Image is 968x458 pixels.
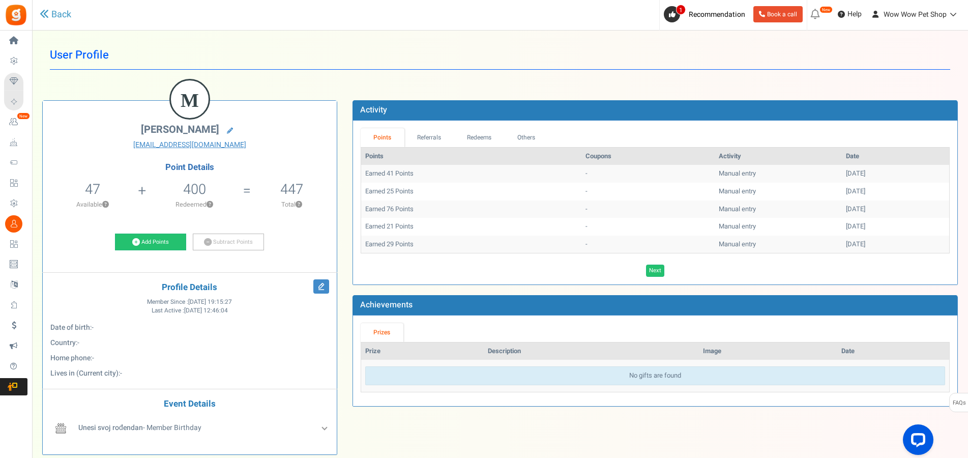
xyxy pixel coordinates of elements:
td: Earned 25 Points [361,183,581,201]
h5: 400 [183,182,206,197]
p: : [50,368,329,379]
p: : [50,338,329,348]
a: Others [505,128,548,147]
a: Book a call [753,6,803,22]
td: Earned 29 Points [361,236,581,253]
span: Manual entry [719,204,756,214]
span: Recommendation [689,9,745,20]
figcaption: M [171,80,209,120]
span: Help [845,9,862,19]
td: - [581,236,715,253]
b: Lives in (Current city) [50,368,119,379]
span: 47 [85,179,100,199]
em: New [819,6,833,13]
div: [DATE] [846,240,945,249]
div: [DATE] [846,187,945,196]
td: Earned 76 Points [361,201,581,218]
h4: Profile Details [50,283,329,293]
th: Date [837,342,949,360]
span: 1 [676,5,686,15]
p: Available [48,200,137,209]
th: Activity [715,148,842,165]
span: - [92,322,94,333]
div: [DATE] [846,205,945,214]
a: Subtract Points [193,234,264,251]
p: Redeemed [148,200,242,209]
span: [DATE] 12:46:04 [184,306,228,315]
p: : [50,323,329,333]
button: ? [296,202,302,208]
b: Date of birth [50,322,90,333]
th: Coupons [581,148,715,165]
a: 1 Recommendation [664,6,749,22]
td: - [581,165,715,183]
span: - Member Birthday [78,422,201,433]
i: Edit Profile [313,279,329,294]
span: - [77,337,79,348]
h5: 447 [280,182,303,197]
p: : [50,353,329,363]
span: - [92,353,94,363]
h4: Event Details [50,399,329,409]
span: [PERSON_NAME] [141,122,219,137]
a: [EMAIL_ADDRESS][DOMAIN_NAME] [50,140,329,150]
a: Points [361,128,404,147]
p: Total [252,200,332,209]
td: Earned 21 Points [361,218,581,236]
a: Redeems [454,128,505,147]
span: Last Active : [152,306,228,315]
td: - [581,201,715,218]
b: Home phone [50,353,91,363]
th: Date [842,148,949,165]
a: Next [646,265,664,277]
button: ? [207,202,213,208]
span: - [120,368,122,379]
span: Manual entry [719,221,756,231]
a: Help [834,6,866,22]
h1: User Profile [50,41,950,70]
th: Prize [361,342,484,360]
a: Prizes [361,323,403,342]
b: Achievements [360,299,413,311]
span: Wow Wow Pet Shop [884,9,947,20]
a: New [4,113,27,131]
em: New [17,112,30,120]
b: Country [50,337,76,348]
span: Manual entry [719,186,756,196]
div: [DATE] [846,222,945,232]
span: FAQs [952,393,966,413]
b: Activity [360,104,387,116]
th: Description [484,342,699,360]
div: [DATE] [846,169,945,179]
button: ? [102,202,109,208]
img: Gratisfaction [5,4,27,26]
a: Referrals [404,128,454,147]
td: Earned 41 Points [361,165,581,183]
span: Manual entry [719,168,756,178]
b: Unesi svoj rođendan [78,422,143,433]
th: Image [699,342,837,360]
h4: Point Details [43,163,337,172]
span: Manual entry [719,239,756,249]
a: Add Points [115,234,186,251]
td: - [581,218,715,236]
div: No gifts are found [365,366,945,385]
th: Points [361,148,581,165]
td: - [581,183,715,201]
span: [DATE] 19:15:27 [188,298,232,306]
span: Member Since : [147,298,232,306]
